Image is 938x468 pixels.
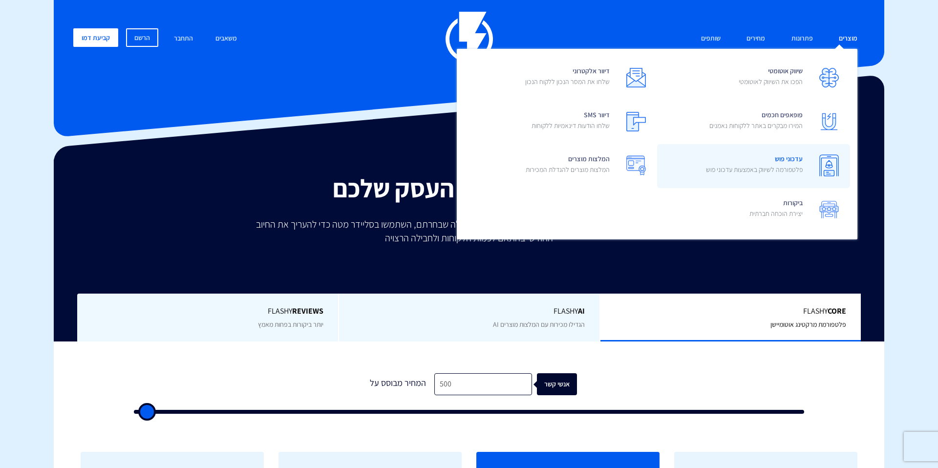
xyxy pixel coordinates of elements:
b: Core [828,306,846,316]
a: ביקורותיצירת הוכחה חברתית [657,188,850,232]
a: התחבר [167,28,200,49]
a: מוצרים [831,28,865,49]
a: דיוור אלקטרונישלחו את המסר הנכון ללקוח הנכון [464,56,657,100]
p: המירו מבקרים באתר ללקוחות נאמנים [709,121,803,130]
b: AI [578,306,585,316]
a: המלצות מוצריםהמלצות מוצרים להגדלת המכירות [464,144,657,188]
span: עדכוני פוש [706,151,803,179]
a: קביעת דמו [73,28,118,47]
a: שיווק אוטומטיהפכו את השיווק לאוטומטי [657,56,850,100]
p: המלצות מוצרים להגדלת המכירות [526,165,610,174]
p: פלטפורמה לשיווק באמצעות עדכוני פוש [706,165,803,174]
span: ביקורות [749,195,803,223]
span: Flashy [615,306,846,317]
p: הפכו את השיווק לאוטומטי [739,77,803,86]
h2: גדלים ביחד עם העסק שלכם [61,174,877,202]
span: Flashy [354,306,585,317]
span: שיווק אוטומטי [739,64,803,91]
span: פופאפים חכמים [709,107,803,135]
div: אנשי קשר [549,373,589,395]
span: יותר ביקורות בפחות מאמץ [258,320,323,329]
a: הרשם [126,28,158,47]
a: שותפים [694,28,728,49]
a: עדכוני פושפלטפורמה לשיווק באמצעות עדכוני פוש [657,144,850,188]
span: Flashy [92,306,323,317]
span: פלטפורמת מרקטינג אוטומיישן [770,320,846,329]
a: משאבים [208,28,244,49]
div: המחיר מבוסס על [361,373,434,395]
span: המלצות מוצרים [526,151,610,179]
p: שלחו הודעות דינאמיות ללקוחות [532,121,610,130]
a: דיוור SMSשלחו הודעות דינאמיות ללקוחות [464,100,657,144]
span: דיוור SMS [532,107,610,135]
a: מחירים [739,28,772,49]
p: יצירת הוכחה חברתית [749,209,803,218]
span: דיוור אלקטרוני [525,64,610,91]
span: הגדילו מכירות עם המלצות מוצרים AI [493,320,585,329]
b: REVIEWS [292,306,323,316]
p: המחיר החודשי משתנה בהתאם לכמות אנשי הקשר בחשבון ולחבילה שבחרתם, השתמשו בסליידר מטה כדי להעריך את ... [249,217,689,245]
a: פתרונות [784,28,820,49]
a: פופאפים חכמיםהמירו מבקרים באתר ללקוחות נאמנים [657,100,850,144]
p: שלחו את המסר הנכון ללקוח הנכון [525,77,610,86]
